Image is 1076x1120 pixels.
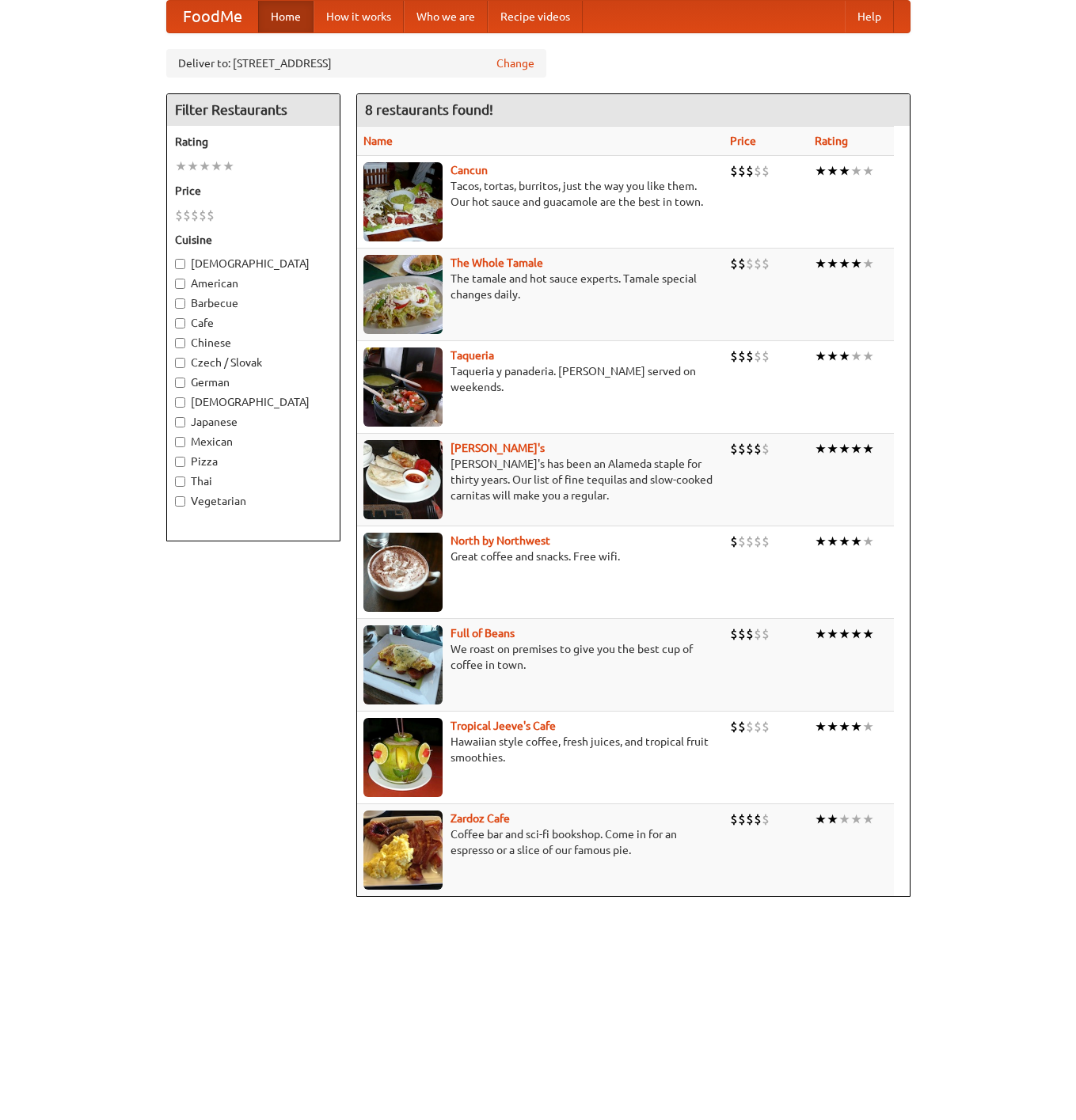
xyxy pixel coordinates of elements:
[815,135,848,147] a: Rating
[175,397,185,408] input: [DEMOGRAPHIC_DATA]
[762,347,770,365] li: $
[827,255,838,272] li: ★
[166,49,546,78] div: Deliver to: [STREET_ADDRESS]
[451,534,550,547] a: North by Northwest
[746,625,754,643] li: $
[850,533,862,550] li: ★
[838,255,850,272] li: ★
[175,437,185,447] input: Mexican
[762,625,770,643] li: $
[850,255,862,272] li: ★
[451,256,543,269] a: The Whole Tamale
[451,442,545,454] a: [PERSON_NAME]'s
[754,533,762,550] li: $
[838,718,850,735] li: ★
[175,158,187,175] li: ★
[211,158,222,175] li: ★
[850,718,862,735] li: ★
[746,718,754,735] li: $
[730,135,756,147] a: Price
[815,255,827,272] li: ★
[363,271,717,302] p: The tamale and hot sauce experts. Tamale special changes daily.
[363,347,443,427] img: taqueria.jpg
[730,718,738,735] li: $
[754,162,762,180] li: $
[175,496,185,507] input: Vegetarian
[451,627,515,640] a: Full of Beans
[363,162,443,241] img: cancun.jpg
[738,162,746,180] li: $
[451,164,488,177] a: Cancun
[746,533,754,550] li: $
[363,363,717,395] p: Taqueria y panaderia. [PERSON_NAME] served on weekends.
[827,625,838,643] li: ★
[730,162,738,180] li: $
[363,178,717,210] p: Tacos, tortas, burritos, just the way you like them. Our hot sauce and guacamole are the best in ...
[451,349,494,362] a: Taqueria
[175,335,332,351] label: Chinese
[730,811,738,828] li: $
[199,207,207,224] li: $
[175,355,332,370] label: Czech / Slovak
[838,625,850,643] li: ★
[754,347,762,365] li: $
[730,533,738,550] li: $
[827,440,838,457] li: ★
[451,719,556,732] a: Tropical Jeeve's Cafe
[175,279,185,289] input: American
[488,1,583,32] a: Recipe videos
[762,811,770,828] li: $
[175,378,185,388] input: German
[175,417,185,427] input: Japanese
[222,158,234,175] li: ★
[175,358,185,368] input: Czech / Slovak
[827,718,838,735] li: ★
[850,625,862,643] li: ★
[762,255,770,272] li: $
[746,811,754,828] li: $
[191,207,199,224] li: $
[451,812,510,825] a: Zardoz Cafe
[862,718,874,735] li: ★
[175,295,332,311] label: Barbecue
[175,476,185,487] input: Thai
[496,55,534,71] a: Change
[746,347,754,365] li: $
[838,533,850,550] li: ★
[862,811,874,828] li: ★
[746,440,754,457] li: $
[754,625,762,643] li: $
[762,162,770,180] li: $
[175,414,332,430] label: Japanese
[363,135,393,147] a: Name
[363,440,443,519] img: pedros.jpg
[175,259,185,269] input: [DEMOGRAPHIC_DATA]
[827,347,838,365] li: ★
[258,1,314,32] a: Home
[175,394,332,410] label: [DEMOGRAPHIC_DATA]
[738,625,746,643] li: $
[175,232,332,248] h5: Cuisine
[738,811,746,828] li: $
[850,162,862,180] li: ★
[175,298,185,309] input: Barbecue
[845,1,894,32] a: Help
[363,549,717,564] p: Great coffee and snacks. Free wifi.
[746,162,754,180] li: $
[838,440,850,457] li: ★
[827,533,838,550] li: ★
[175,315,332,331] label: Cafe
[175,183,332,199] h5: Price
[730,440,738,457] li: $
[730,255,738,272] li: $
[175,457,185,467] input: Pizza
[363,734,717,765] p: Hawaiian style coffee, fresh juices, and tropical fruit smoothies.
[754,440,762,457] li: $
[738,255,746,272] li: $
[862,347,874,365] li: ★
